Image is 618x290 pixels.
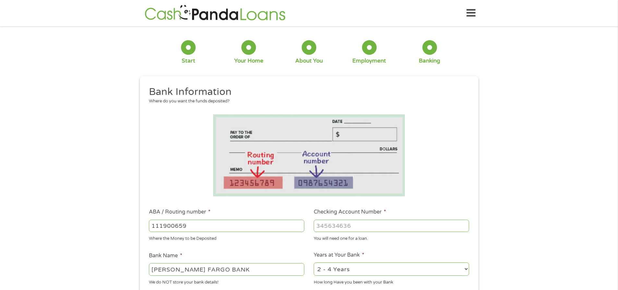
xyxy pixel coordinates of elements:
div: Employment [352,57,386,64]
div: Banking [419,57,440,64]
label: Checking Account Number [314,209,386,215]
label: ABA / Routing number [149,209,211,215]
label: Bank Name [149,252,182,259]
div: We do NOT store your bank details! [149,277,304,285]
div: You will need one for a loan. [314,233,469,242]
div: About You [295,57,323,64]
img: GetLoanNow Logo [143,4,287,22]
label: Years at Your Bank [314,252,364,259]
div: Where the Money to be Deposited [149,233,304,242]
div: Where do you want the funds deposited? [149,98,464,105]
div: Start [182,57,195,64]
img: Routing number location [213,114,405,196]
div: How long Have you been with your Bank [314,277,469,285]
input: 345634636 [314,220,469,232]
h2: Bank Information [149,86,464,99]
input: 263177916 [149,220,304,232]
div: Your Home [234,57,263,64]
